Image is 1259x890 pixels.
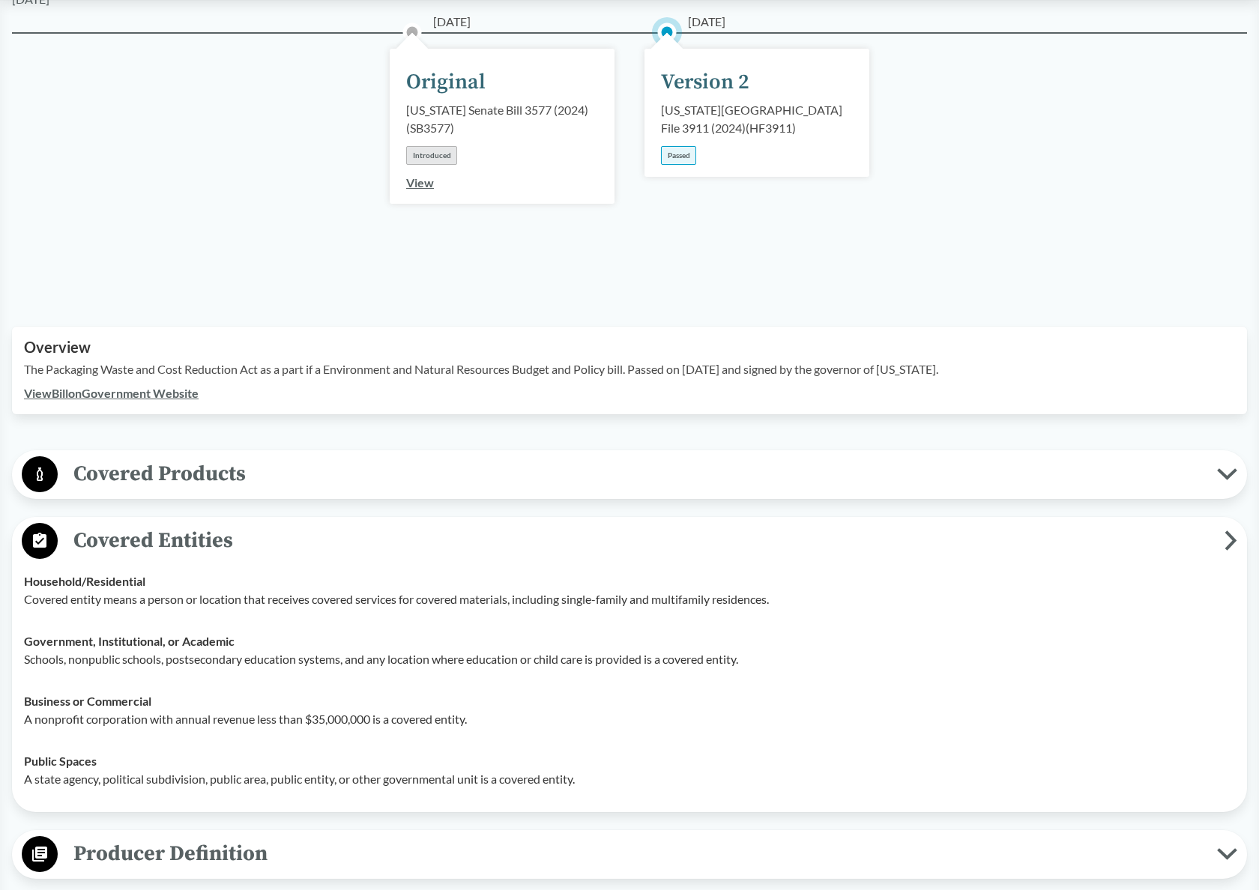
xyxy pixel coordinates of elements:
[661,101,853,137] div: [US_STATE][GEOGRAPHIC_DATA] File 3911 (2024) ( HF3911 )
[24,386,199,400] a: ViewBillonGovernment Website
[58,837,1217,871] span: Producer Definition
[433,13,471,31] span: [DATE]
[24,634,235,648] strong: Government, Institutional, or Academic
[24,590,1235,608] p: Covered entity means a person or location that receives covered services for covered materials, i...
[406,101,598,137] div: [US_STATE] Senate Bill 3577 (2024) ( SB3577 )
[24,574,145,588] strong: Household/​Residential
[24,694,151,708] strong: Business or Commercial
[58,524,1225,557] span: Covered Entities
[24,754,97,768] strong: Public Spaces
[661,146,696,165] div: Passed
[17,455,1242,494] button: Covered Products
[58,457,1217,491] span: Covered Products
[406,67,486,98] div: Original
[406,146,457,165] div: Introduced
[17,522,1242,560] button: Covered Entities
[24,339,1235,356] h2: Overview
[24,650,1235,668] p: Schools, nonpublic schools, postsecondary education systems, and any location where education or ...
[17,835,1242,874] button: Producer Definition
[24,770,1235,788] p: A state agency, political subdivision, public area, public entity, or other governmental unit is ...
[24,710,1235,728] p: A nonprofit corporation with annual revenue less than $35,000,000 is a covered entity.
[406,175,434,190] a: View
[661,67,749,98] div: Version 2
[688,13,725,31] span: [DATE]
[24,360,1235,378] p: The Packaging Waste and Cost Reduction Act as a part if a Environment and Natural Resources Budge...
